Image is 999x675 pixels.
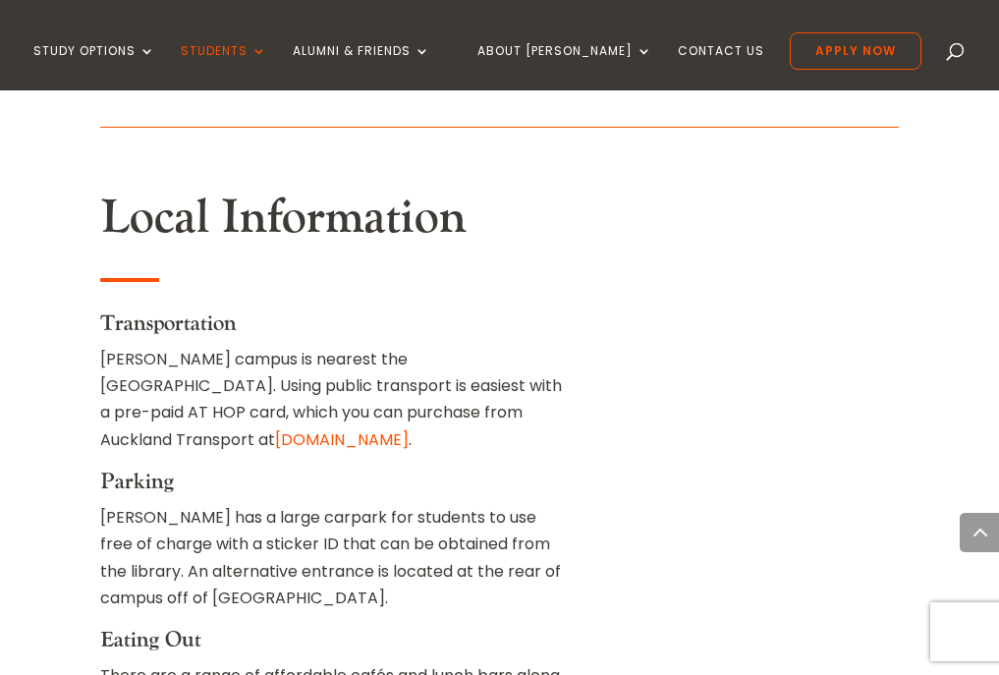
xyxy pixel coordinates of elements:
a: Apply Now [790,32,921,70]
h2: Local Information [100,190,562,256]
a: Students [181,44,267,90]
h4: Transportation [100,310,562,346]
p: [PERSON_NAME] campus is nearest the [GEOGRAPHIC_DATA]. Using public transport is easiest with a p... [100,346,562,469]
a: [DOMAIN_NAME] [275,428,409,451]
h4: Eating Out [100,627,562,662]
a: About [PERSON_NAME] [477,44,652,90]
a: Study Options [33,44,155,90]
p: [PERSON_NAME] has a large carpark for students to use free of charge with a sticker ID that can b... [100,504,562,627]
a: Alumni & Friends [293,44,430,90]
h4: Parking [100,469,562,504]
a: Contact Us [678,44,764,90]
